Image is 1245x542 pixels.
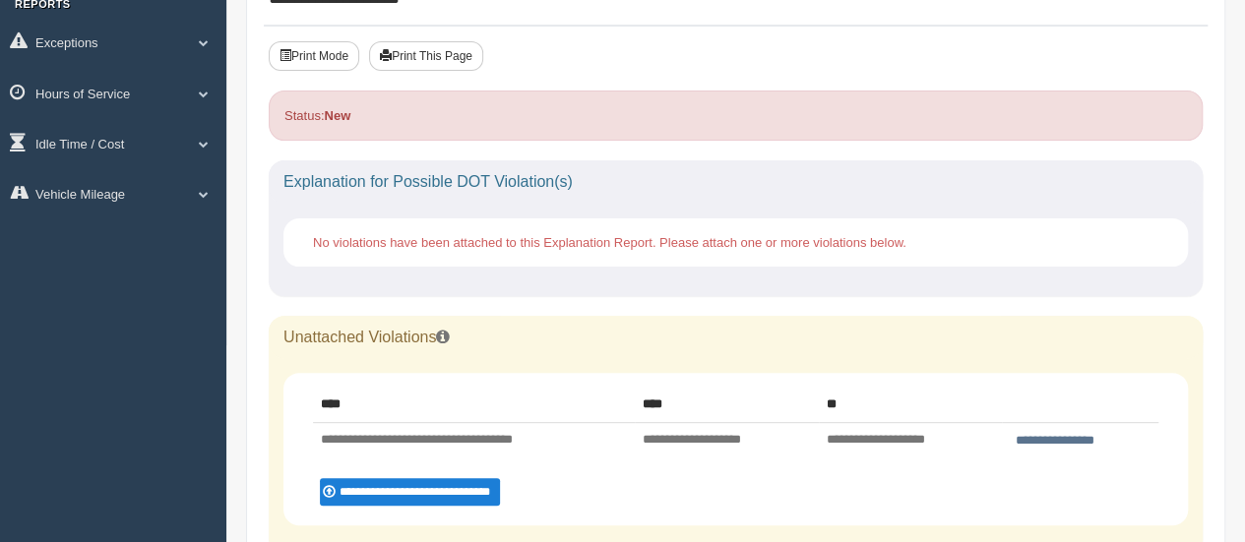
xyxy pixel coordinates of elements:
[324,108,350,123] strong: New
[369,41,483,71] button: Print This Page
[313,235,906,250] span: No violations have been attached to this Explanation Report. Please attach one or more violations...
[269,316,1203,359] div: Unattached Violations
[269,41,359,71] button: Print Mode
[269,160,1203,204] div: Explanation for Possible DOT Violation(s)
[269,90,1203,141] div: Status:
